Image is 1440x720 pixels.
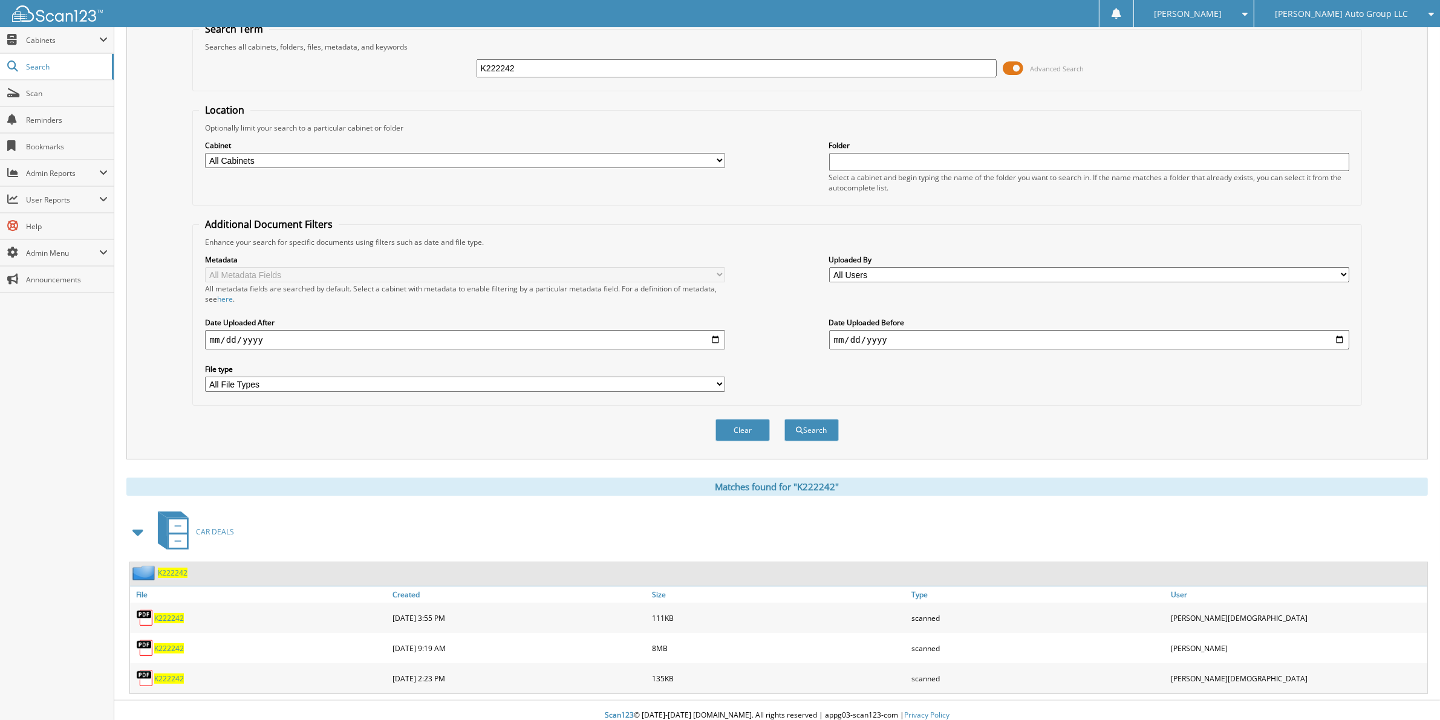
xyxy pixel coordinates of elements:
img: folder2.png [132,565,158,580]
a: File [130,586,389,603]
span: [PERSON_NAME] Auto Group LLC [1275,10,1408,18]
legend: Additional Document Filters [199,218,339,231]
div: [DATE] 3:55 PM [389,606,649,630]
div: [PERSON_NAME] [1168,636,1427,660]
a: CAR DEALS [151,508,234,556]
img: PDF.png [136,639,154,657]
div: 111KB [649,606,908,630]
iframe: Chat Widget [1380,662,1440,720]
span: CAR DEALS [196,527,234,537]
label: Date Uploaded After [205,317,726,328]
div: Optionally limit your search to a particular cabinet or folder [199,123,1356,133]
span: Scan123 [605,710,634,720]
span: Advanced Search [1030,64,1084,73]
input: start [205,330,726,349]
a: here [217,294,233,304]
legend: Search Term [199,22,269,36]
div: All metadata fields are searched by default. Select a cabinet with metadata to enable filtering b... [205,284,726,304]
img: PDF.png [136,609,154,627]
span: Bookmarks [26,141,108,152]
a: Privacy Policy [904,710,950,720]
div: Select a cabinet and begin typing the name of the folder you want to search in. If the name match... [829,172,1350,193]
div: [PERSON_NAME][DEMOGRAPHIC_DATA] [1168,606,1427,630]
a: K222242 [158,568,187,578]
button: Clear [715,419,770,441]
div: scanned [908,606,1168,630]
input: end [829,330,1350,349]
img: scan123-logo-white.svg [12,5,103,22]
label: Metadata [205,255,726,265]
span: Search [26,62,106,72]
div: Enhance your search for specific documents using filters such as date and file type. [199,237,1356,247]
a: K222242 [154,643,184,654]
div: 8MB [649,636,908,660]
a: User [1168,586,1427,603]
label: File type [205,364,726,374]
a: K222242 [154,613,184,623]
span: [PERSON_NAME] [1155,10,1222,18]
span: Announcements [26,274,108,285]
img: PDF.png [136,669,154,687]
div: 135KB [649,666,908,690]
div: scanned [908,636,1168,660]
div: Matches found for "K222242" [126,478,1428,496]
a: Size [649,586,908,603]
div: [DATE] 2:23 PM [389,666,649,690]
label: Date Uploaded Before [829,317,1350,328]
span: Reminders [26,115,108,125]
a: Type [908,586,1168,603]
label: Folder [829,140,1350,151]
button: Search [784,419,839,441]
span: Cabinets [26,35,99,45]
label: Uploaded By [829,255,1350,265]
div: scanned [908,666,1168,690]
span: User Reports [26,195,99,205]
span: Admin Reports [26,168,99,178]
div: Searches all cabinets, folders, files, metadata, and keywords [199,42,1356,52]
legend: Location [199,103,250,117]
div: [DATE] 9:19 AM [389,636,649,660]
label: Cabinet [205,140,726,151]
span: Scan [26,88,108,99]
a: K222242 [154,673,184,684]
a: Created [389,586,649,603]
div: [PERSON_NAME][DEMOGRAPHIC_DATA] [1168,666,1427,690]
span: Help [26,221,108,232]
span: Admin Menu [26,248,99,258]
